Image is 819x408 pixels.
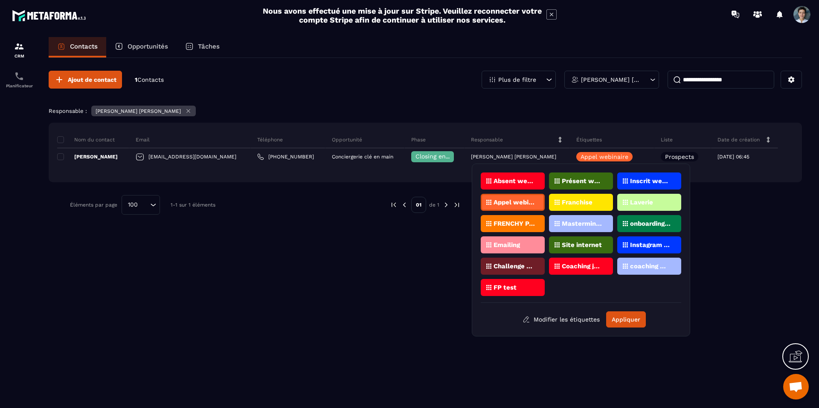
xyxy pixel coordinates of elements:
[411,197,426,213] p: 01
[2,54,36,58] p: CRM
[471,154,556,160] p: [PERSON_NAME] [PERSON_NAME]
[70,202,117,208] p: Éléments par page
[630,221,671,227] p: onboarding-frenchy-partners
[630,178,671,184] p: Inscrit webinaire
[141,200,148,210] input: Search for option
[494,284,517,290] p: FP test
[630,263,671,269] p: coaching mardi soir
[581,77,640,83] p: [PERSON_NAME] [PERSON_NAME]
[137,76,164,83] span: Contacts
[494,178,535,184] p: Absent webinaire
[2,83,36,88] p: Planificateur
[262,6,542,24] h2: Nous avons effectué une mise à jour sur Stripe. Veuillez reconnecter votre compte Stripe afin de ...
[498,77,536,83] p: Plus de filtre
[471,136,503,143] p: Responsable
[717,136,760,143] p: Date de création
[257,136,283,143] p: Téléphone
[562,263,603,269] p: Coaching jeudi 13h
[2,65,36,95] a: schedulerschedulerPlanificateur
[14,41,24,52] img: formation
[106,37,177,57] a: Opportunités
[581,154,628,160] p: Appel webinaire
[494,221,535,227] p: FRENCHY PARTNERS
[390,201,398,209] img: prev
[415,153,464,160] span: Closing en cours
[332,136,362,143] p: Opportunité
[128,43,168,50] p: Opportunités
[332,154,393,160] p: Conciergerie clé en main
[562,178,603,184] p: Présent webinaire
[401,201,408,209] img: prev
[606,311,646,328] button: Appliquer
[630,199,653,205] p: Laverie
[57,136,115,143] p: Nom du contact
[171,202,215,208] p: 1-1 sur 1 éléments
[562,221,603,227] p: Mastermind 2
[122,195,160,215] div: Search for option
[135,76,164,84] p: 1
[70,43,98,50] p: Contacts
[665,154,694,160] p: Prospects
[783,374,809,399] div: Ouvrir le chat
[49,71,122,89] button: Ajout de contact
[136,136,150,143] p: Email
[198,43,220,50] p: Tâches
[661,136,673,143] p: Liste
[96,108,181,114] p: [PERSON_NAME] [PERSON_NAME]
[2,35,36,65] a: formationformationCRM
[442,201,450,209] img: next
[516,312,606,327] button: Modifier les étiquettes
[494,242,520,248] p: Emailing
[257,153,314,160] a: [PHONE_NUMBER]
[576,136,602,143] p: Étiquettes
[177,37,228,57] a: Tâches
[49,37,106,57] a: Contacts
[411,136,426,143] p: Phase
[14,71,24,81] img: scheduler
[68,75,116,84] span: Ajout de contact
[717,154,749,160] p: [DATE] 06:45
[494,263,535,269] p: Challenge 27/01
[630,242,671,248] p: Instagram Setting
[562,199,592,205] p: Franchise
[453,201,461,209] img: next
[429,201,439,208] p: de 1
[12,8,89,23] img: logo
[49,108,87,114] p: Responsable :
[562,242,602,248] p: Site internet
[125,200,141,210] span: 100
[57,153,118,160] p: [PERSON_NAME]
[494,199,535,205] p: Appel webinaire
